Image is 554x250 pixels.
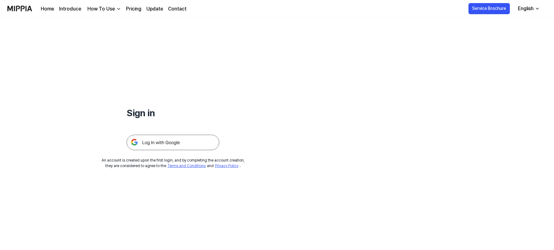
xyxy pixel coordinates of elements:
[513,2,544,15] button: English
[517,5,535,12] div: English
[126,5,141,13] a: Pricing
[127,106,219,120] h1: Sign in
[59,5,81,13] a: Introduce
[41,5,54,13] a: Home
[86,5,116,13] div: How To Use
[168,5,187,13] a: Contact
[86,5,121,13] button: How To Use
[146,5,163,13] a: Update
[167,164,206,168] a: Terms and Conditions
[127,135,219,150] img: 구글 로그인 버튼
[468,3,510,14] button: Service Brochure
[116,6,121,11] img: down
[215,164,238,168] a: Privacy Policy
[102,158,245,169] div: An account is created upon the first login, and by completing the account creation, they are cons...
